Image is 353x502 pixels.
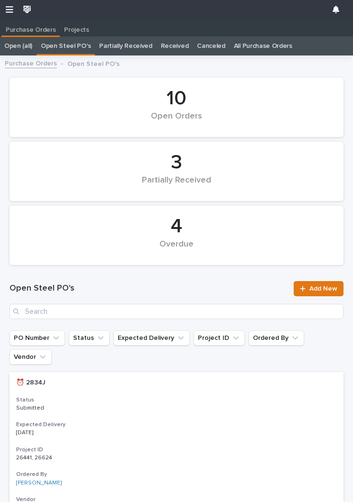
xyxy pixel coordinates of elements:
a: Add New [294,281,344,296]
h3: Project ID [16,446,337,454]
button: Ordered By [249,330,304,346]
img: wkUhmAIORKewsuZNaXNB [21,3,33,16]
p: ⏰ 2834J [16,377,47,387]
div: Open Orders [26,111,327,131]
h1: Open Steel PO's [9,283,288,294]
p: Projects [64,19,89,34]
a: Purchase Orders [5,57,57,68]
p: 26441, 26624 [16,453,54,461]
a: Received [161,37,189,55]
span: Add New [309,285,337,292]
button: PO Number [9,330,65,346]
input: Search [9,304,344,319]
p: Purchase Orders [6,19,56,34]
a: All Purchase Orders [234,37,292,55]
a: Open (all) [4,37,32,55]
p: [DATE] [16,429,95,436]
h3: Status [16,396,337,404]
a: Canceled [197,37,225,55]
a: Projects [60,19,93,37]
div: Partially Received [26,175,327,195]
a: Purchase Orders [1,19,60,36]
button: Status [69,330,110,346]
div: 3 [26,151,327,174]
button: Vendor [9,349,52,365]
button: Project ID [194,330,245,346]
h3: Expected Delivery [16,421,337,429]
h3: Ordered By [16,471,337,478]
a: Open Steel PO's [41,37,91,55]
a: [PERSON_NAME] [16,480,62,486]
p: Submitted [16,405,95,411]
div: 4 [26,215,327,238]
div: Overdue [26,239,327,259]
div: 10 [26,87,327,110]
a: Partially Received [99,37,152,55]
button: Expected Delivery [113,330,190,346]
p: Open Steel PO's [67,58,120,68]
